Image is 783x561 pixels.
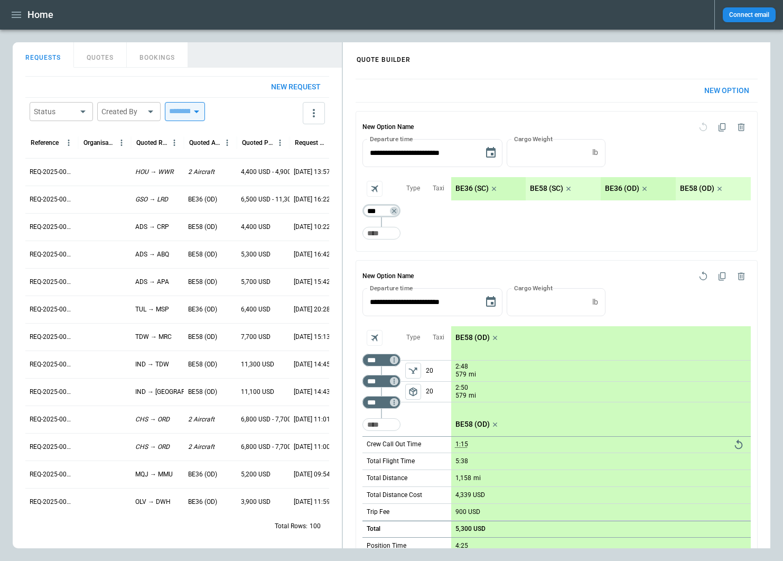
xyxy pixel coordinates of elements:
[294,388,330,397] p: [DATE] 14:43
[241,360,274,369] p: 11,300 USD
[592,298,598,307] p: lb
[241,223,271,232] p: 4,400 USD
[135,443,170,452] p: CHS → ORD
[135,305,169,314] p: TUL → MSP
[34,106,76,117] div: Status
[294,443,330,452] p: [DATE] 11:00
[188,360,217,369] p: BE58 (OD)
[167,136,181,150] button: Quoted Route column menu
[362,396,400,409] div: Too short
[188,470,217,479] p: BE36 (OD)
[362,354,400,366] div: Too short
[188,443,215,452] p: 2 Aircraft
[294,250,330,259] p: [DATE] 16:42
[263,77,329,97] button: New request
[455,363,468,371] p: 2:48
[135,415,170,424] p: CHS → ORD
[115,136,128,150] button: Organisation column menu
[455,491,485,499] p: 4,339 USD
[294,223,330,232] p: [DATE] 10:22
[241,388,274,397] p: 11,100 USD
[294,498,330,507] p: [DATE] 11:59
[433,333,444,342] p: Taxi
[188,195,217,204] p: BE36 (OD)
[362,267,414,286] h6: New Option Name
[367,491,422,500] p: Total Distance Cost
[455,474,471,482] p: 1,158
[426,382,451,402] p: 20
[455,333,490,342] p: BE58 (OD)
[731,437,747,453] button: Reset
[455,420,490,429] p: BE58 (OD)
[367,474,407,483] p: Total Distance
[455,542,468,550] p: 4:25
[362,118,414,137] h6: New Option Name
[83,139,115,146] div: Organisation
[696,79,758,102] button: New Option
[480,291,501,312] button: Choose date, selected date is Aug 14, 2025
[451,177,751,200] div: scrollable content
[135,250,169,259] p: ADS → ABQ
[27,8,53,21] h1: Home
[455,370,467,379] p: 579
[188,223,217,232] p: BE58 (OD)
[241,168,305,177] p: 4,400 USD - 4,900 USD
[326,136,340,150] button: Request Created At (UTC-05:00) column menu
[275,522,307,531] p: Total Rows:
[406,184,420,193] p: Type
[310,522,321,531] p: 100
[469,391,476,400] p: mi
[188,333,217,342] p: BE58 (OD)
[455,384,468,392] p: 2:50
[362,227,400,240] div: Too short
[135,195,168,204] p: GSO → LRD
[370,134,413,143] label: Departure time
[469,370,476,379] p: mi
[362,205,400,217] div: Not found
[455,508,480,516] p: 900 USD
[294,470,330,479] p: [DATE] 09:54
[241,278,271,287] p: 5,700 USD
[30,278,74,287] p: REQ-2025-000248
[30,333,74,342] p: REQ-2025-000246
[405,363,421,379] button: left aligned
[30,250,74,259] p: REQ-2025-000249
[13,42,74,68] button: REQUESTS
[530,184,563,193] p: BE58 (SC)
[680,184,714,193] p: BE58 (OD)
[294,415,330,424] p: [DATE] 11:01
[241,195,309,204] p: 6,500 USD - 11,300 USD
[30,388,74,397] p: REQ-2025-000244
[294,305,330,314] p: [DATE] 20:28
[405,384,421,400] button: left aligned
[135,498,171,507] p: OLV → DWH
[303,102,325,124] button: more
[241,333,271,342] p: 7,700 USD
[405,363,421,379] span: Type of sector
[188,388,217,397] p: BE58 (OD)
[362,375,400,388] div: Too short
[101,106,144,117] div: Created By
[241,498,271,507] p: 3,900 USD
[694,118,713,137] span: Reset quote option
[188,278,217,287] p: BE58 (OD)
[242,139,273,146] div: Quoted Price
[188,415,215,424] p: 2 Aircraft
[514,283,553,292] label: Cargo Weight
[433,184,444,193] p: Taxi
[30,443,74,452] p: REQ-2025-000242
[188,168,215,177] p: 2 Aircraft
[362,418,400,431] div: Too short
[135,360,169,369] p: IND → TDW
[294,278,330,287] p: [DATE] 15:42
[241,415,305,424] p: 6,800 USD - 7,700 USD
[455,440,468,448] p: 1:15
[367,181,383,197] span: Aircraft selection
[426,361,451,381] p: 20
[605,184,639,193] p: BE36 (OD)
[30,470,74,479] p: REQ-2025-000241
[723,7,776,22] button: Connect email
[30,498,74,507] p: REQ-2025-000240
[294,360,330,369] p: [DATE] 14:45
[189,139,220,146] div: Quoted Aircraft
